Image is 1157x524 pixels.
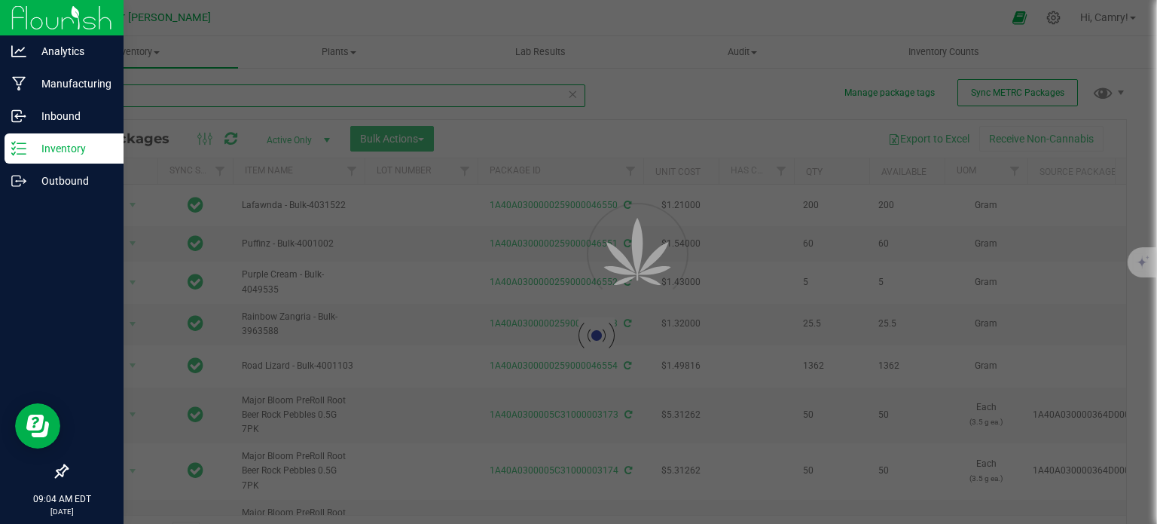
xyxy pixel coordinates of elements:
[11,173,26,188] inline-svg: Outbound
[7,506,117,517] p: [DATE]
[26,107,117,125] p: Inbound
[11,44,26,59] inline-svg: Analytics
[11,76,26,91] inline-svg: Manufacturing
[15,403,60,449] iframe: Resource center
[11,141,26,156] inline-svg: Inventory
[26,75,117,93] p: Manufacturing
[26,42,117,60] p: Analytics
[11,109,26,124] inline-svg: Inbound
[26,139,117,158] p: Inventory
[7,492,117,506] p: 09:04 AM EDT
[26,172,117,190] p: Outbound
